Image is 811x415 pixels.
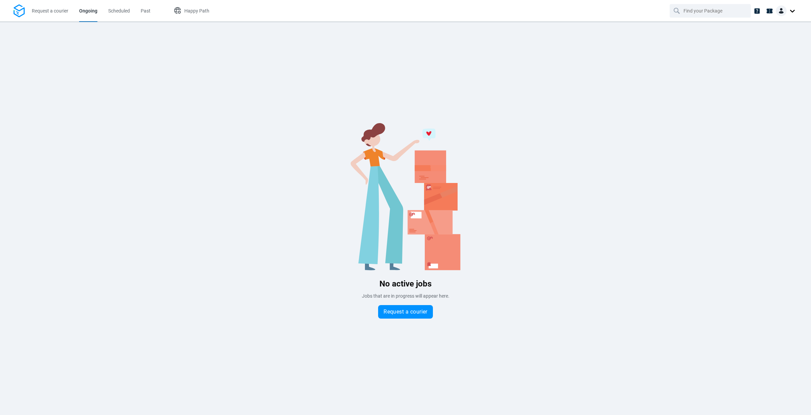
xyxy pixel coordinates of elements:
[141,8,150,14] span: Past
[776,5,787,16] img: Client
[384,309,427,315] span: Request a courier
[108,8,130,14] span: Scheduled
[378,305,433,319] button: Request a courier
[184,8,209,14] span: Happy Path
[683,4,738,17] input: Find your Package
[362,293,449,299] span: Jobs that are in progress will appear here.
[379,279,432,289] span: No active jobs
[32,8,68,14] span: Request a courier
[79,8,97,14] span: Ongoing
[304,118,507,270] img: Blank slate
[14,4,25,18] img: Logo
